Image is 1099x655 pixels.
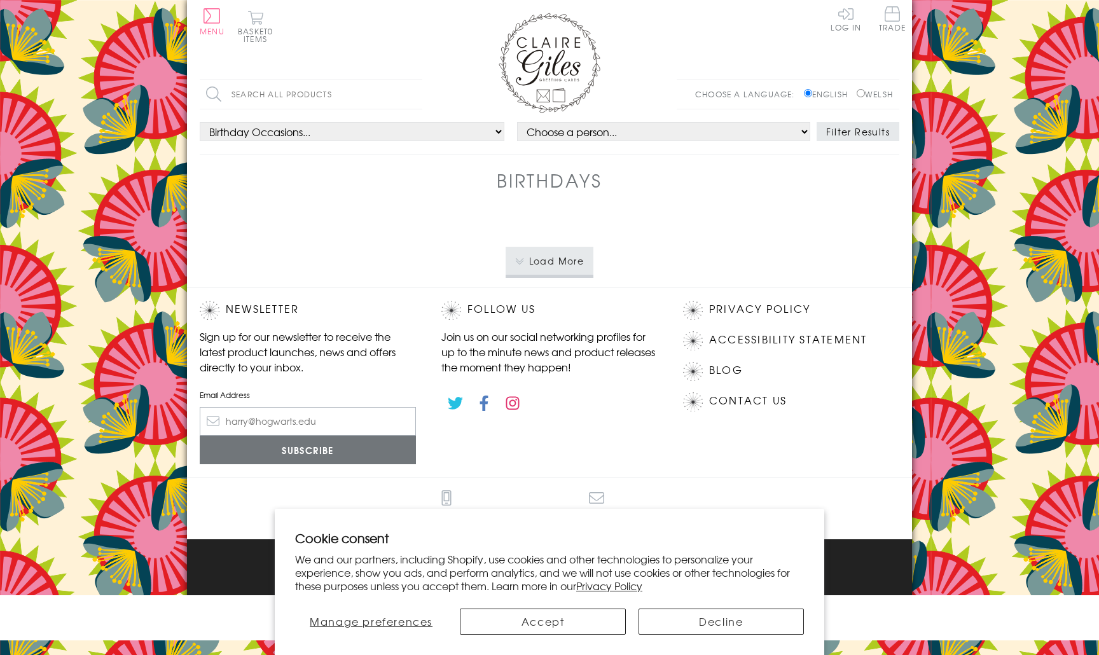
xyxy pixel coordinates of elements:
img: Claire Giles Greetings Cards [499,13,600,113]
input: Subscribe [200,436,416,464]
h2: Cookie consent [295,529,804,547]
input: Search all products [200,80,422,109]
button: Accept [460,609,625,635]
a: Contact Us [709,392,787,410]
label: Email Address [200,389,416,401]
input: Search [410,80,422,109]
a: [EMAIL_ADDRESS][DOMAIN_NAME] [500,490,694,527]
button: Menu [200,8,225,35]
span: 0 items [244,25,273,45]
a: Log In [831,6,861,31]
p: Join us on our social networking profiles for up to the minute news and product releases the mome... [441,329,658,375]
a: Trade [879,6,906,34]
span: Manage preferences [310,614,432,629]
a: Privacy Policy [709,301,810,318]
input: harry@hogwarts.edu [200,407,416,436]
h1: Birthdays [497,167,602,193]
input: Welsh [857,89,865,97]
a: Accessibility Statement [709,331,867,348]
a: Privacy Policy [576,578,642,593]
a: Blog [709,362,743,379]
p: Sign up for our newsletter to receive the latest product launches, news and offers directly to yo... [200,329,416,375]
button: Basket0 items [238,10,273,43]
button: Decline [639,609,804,635]
button: Load More [506,247,594,275]
p: Choose a language: [695,88,801,100]
h2: Follow Us [441,301,658,320]
span: Menu [200,25,225,37]
label: Welsh [857,88,893,100]
h2: Newsletter [200,301,416,320]
p: © 2025 . [200,581,899,592]
button: Filter Results [817,122,899,141]
label: English [804,88,854,100]
a: 0191 270 8191 [406,490,487,527]
span: Trade [879,6,906,31]
p: We and our partners, including Shopify, use cookies and other technologies to personalize your ex... [295,553,804,592]
input: English [804,89,812,97]
button: Manage preferences [295,609,447,635]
